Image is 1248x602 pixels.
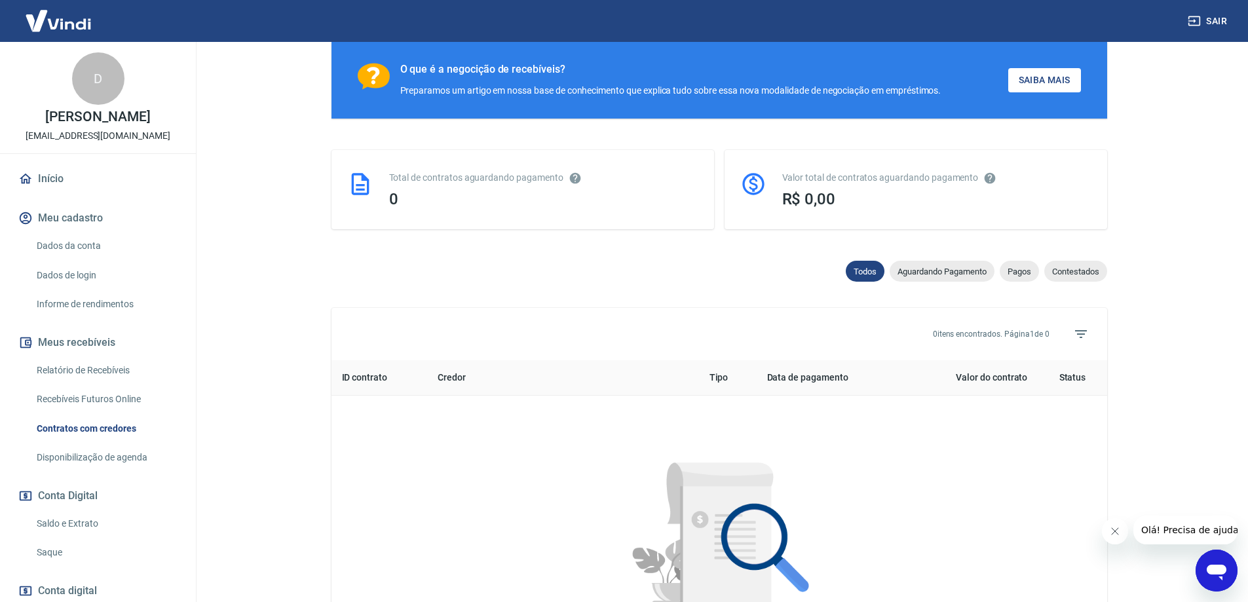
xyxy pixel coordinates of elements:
[1038,360,1106,396] th: Status
[569,172,582,185] svg: Esses contratos não se referem à Vindi, mas sim a outras instituições.
[16,204,180,233] button: Meu cadastro
[400,63,941,76] div: O que é a negocição de recebíveis?
[16,1,101,41] img: Vindi
[31,233,180,259] a: Dados da conta
[1008,68,1081,92] a: Saiba Mais
[1000,267,1039,276] span: Pagos
[31,444,180,471] a: Disponibilização de agenda
[31,291,180,318] a: Informe de rendimentos
[1065,318,1097,350] span: Filtros
[31,262,180,289] a: Dados de login
[16,481,180,510] button: Conta Digital
[933,328,1049,340] p: 0 itens encontrados. Página 1 de 0
[1196,550,1238,592] iframe: Botão para abrir a janela de mensagens
[1000,261,1039,282] div: Pagos
[904,360,1038,396] th: Valor do contrato
[427,360,698,396] th: Credor
[31,415,180,442] a: Contratos com credores
[8,9,110,20] span: Olá! Precisa de ajuda?
[31,357,180,384] a: Relatório de Recebíveis
[1133,516,1238,544] iframe: Mensagem da empresa
[16,164,180,193] a: Início
[358,63,390,90] img: Ícone com um ponto de interrogação.
[699,360,757,396] th: Tipo
[1044,261,1107,282] div: Contestados
[890,261,994,282] div: Aguardando Pagamento
[31,510,180,537] a: Saldo e Extrato
[26,129,170,143] p: [EMAIL_ADDRESS][DOMAIN_NAME]
[31,386,180,413] a: Recebíveis Futuros Online
[983,172,996,185] svg: O valor comprometido não se refere a pagamentos pendentes na Vindi e sim como garantia a outras i...
[1044,267,1107,276] span: Contestados
[782,190,836,208] span: R$ 0,00
[72,52,124,105] div: D
[846,267,884,276] span: Todos
[331,360,428,396] th: ID contrato
[389,171,698,185] div: Total de contratos aguardando pagamento
[400,84,941,98] div: Preparamos um artigo em nossa base de conhecimento que explica tudo sobre essa nova modalidade de...
[757,360,905,396] th: Data de pagamento
[890,267,994,276] span: Aguardando Pagamento
[16,328,180,357] button: Meus recebíveis
[31,539,180,566] a: Saque
[45,110,150,124] p: [PERSON_NAME]
[389,190,698,208] div: 0
[1102,518,1128,544] iframe: Fechar mensagem
[38,582,97,600] span: Conta digital
[782,171,1091,185] div: Valor total de contratos aguardando pagamento
[846,261,884,282] div: Todos
[1185,9,1232,33] button: Sair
